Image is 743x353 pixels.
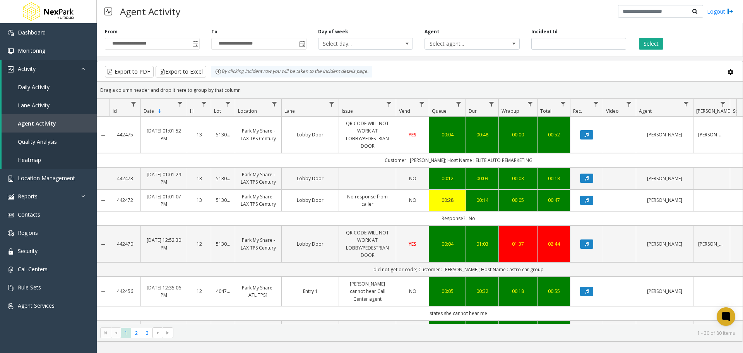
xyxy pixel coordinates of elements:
[216,288,230,295] a: 404761
[18,29,46,36] span: Dashboard
[641,131,688,138] a: [PERSON_NAME]
[409,131,416,138] span: YES
[2,151,97,169] a: Heatmap
[486,99,497,109] a: Dur Filter Menu
[542,196,565,204] div: 00:47
[2,133,97,151] a: Quality Analysis
[284,108,295,114] span: Lane
[146,284,182,299] a: [DATE] 12:35:06 PM
[503,131,532,138] div: 00:00
[8,30,14,36] img: 'icon'
[114,240,136,248] a: 442470
[286,131,334,138] a: Lobby Door
[434,131,461,138] div: 00:04
[471,175,494,182] a: 00:03
[216,240,230,248] a: 513010
[214,108,221,114] span: Lot
[97,289,110,295] a: Collapse Details
[2,60,97,78] a: Activity
[707,7,733,15] a: Logout
[18,174,75,182] span: Location Management
[432,108,447,114] span: Queue
[641,196,688,204] a: [PERSON_NAME]
[344,193,391,208] a: No response from caller
[434,240,461,248] a: 00:04
[471,288,494,295] a: 00:32
[591,99,601,109] a: Rec. Filter Menu
[18,302,55,309] span: Agent Services
[573,108,582,114] span: Rec.
[18,211,40,218] span: Contacts
[240,193,277,208] a: Park My Share - LAX TPS Century
[114,196,136,204] a: 442472
[425,28,439,35] label: Agent
[8,248,14,255] img: 'icon'
[2,78,97,96] a: Daily Activity
[425,38,519,50] span: NO DATA FOUND
[240,236,277,251] a: Park My Share - LAX TPS Century
[191,38,199,49] span: Toggle popup
[344,120,391,150] a: QR CODE WILL NOT WORK AT LOBBY/PEDESTRIAN DOOR
[18,229,38,236] span: Regions
[175,99,185,109] a: Date Filter Menu
[318,38,394,49] span: Select day...
[8,66,14,72] img: 'icon'
[238,108,257,114] span: Location
[192,131,206,138] a: 13
[8,48,14,54] img: 'icon'
[542,240,565,248] a: 02:44
[542,288,565,295] a: 00:55
[146,127,182,142] a: [DATE] 01:01:52 PM
[178,330,735,336] kendo-pager-info: 1 - 30 of 80 items
[503,240,532,248] a: 01:37
[131,328,142,338] span: Page 2
[97,83,743,97] div: Drag a column header and drop it here to group by that column
[624,99,634,109] a: Video Filter Menu
[471,196,494,204] div: 00:14
[401,288,424,295] a: NO
[113,108,117,114] span: Id
[344,229,391,259] a: QR CODE WILL NOT WORK AT LOBBY/PEDESTRIAN DOOR
[97,99,743,324] div: Data table
[401,240,424,248] a: YES
[454,99,464,109] a: Queue Filter Menu
[542,131,565,138] div: 00:52
[216,175,230,182] a: 513010
[417,99,427,109] a: Vend Filter Menu
[471,240,494,248] div: 01:03
[399,108,410,114] span: Vend
[8,194,14,200] img: 'icon'
[344,280,391,303] a: [PERSON_NAME] cannot hear Call Center agent
[116,2,184,21] h3: Agent Activity
[641,175,688,182] a: [PERSON_NAME]
[8,303,14,309] img: 'icon'
[318,28,348,35] label: Day of week
[211,66,372,77] div: By clicking Incident row you will be taken to the incident details page.
[18,156,41,164] span: Heatmap
[434,196,461,204] div: 00:28
[211,28,217,35] label: To
[409,197,416,203] span: NO
[97,132,110,138] a: Collapse Details
[469,108,477,114] span: Dur
[471,131,494,138] a: 00:48
[298,38,306,49] span: Toggle popup
[216,196,230,204] a: 513010
[401,196,424,204] a: NO
[384,99,394,109] a: Issue Filter Menu
[641,240,688,248] a: [PERSON_NAME]
[155,330,161,336] span: Go to the next page
[2,96,97,114] a: Lane Activity
[223,99,233,109] a: Lot Filter Menu
[128,99,139,109] a: Id Filter Menu
[542,175,565,182] a: 00:18
[144,108,154,114] span: Date
[502,108,519,114] span: Wrapup
[503,196,532,204] a: 00:05
[269,99,280,109] a: Location Filter Menu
